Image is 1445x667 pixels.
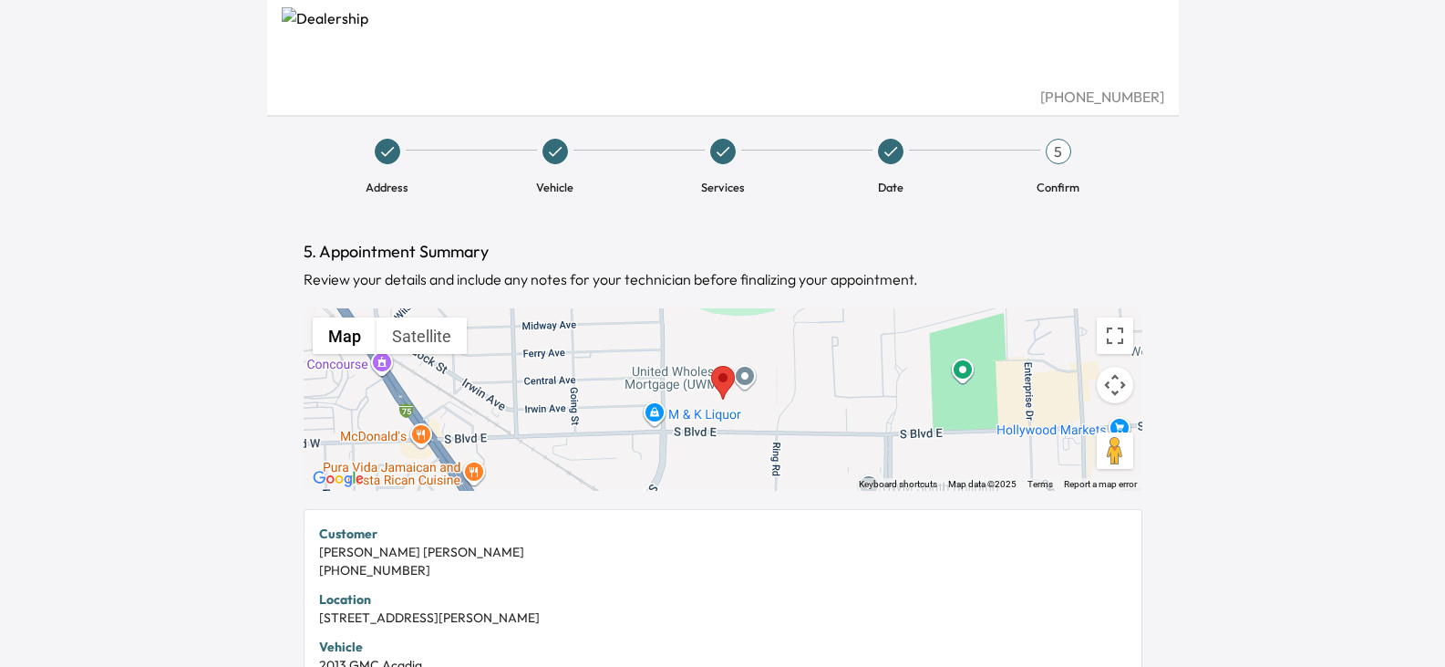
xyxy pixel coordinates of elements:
div: Review your details and include any notes for your technician before finalizing your appointment. [304,268,1142,290]
div: [PHONE_NUMBER] [282,86,1164,108]
button: Show street map [313,318,377,354]
img: Google [308,467,368,491]
button: Toggle fullscreen view [1097,318,1133,354]
span: Date [878,179,903,195]
span: Confirm [1037,179,1079,195]
button: Map camera controls [1097,367,1133,403]
span: Services [701,179,745,195]
div: [PHONE_NUMBER] [319,561,1127,579]
a: Open this area in Google Maps (opens a new window) [308,467,368,491]
strong: Vehicle [319,639,363,655]
img: Dealership [282,7,1164,86]
div: 5 [1046,139,1071,164]
div: [STREET_ADDRESS][PERSON_NAME] [319,609,1127,627]
a: Report a map error [1064,479,1137,489]
button: Drag Pegman onto the map to open Street View [1097,433,1133,469]
strong: Location [319,591,371,608]
strong: Customer [319,526,377,542]
div: [PERSON_NAME] [PERSON_NAME] [319,543,1127,561]
span: Map data ©2025 [948,479,1017,489]
h1: 5. Appointment Summary [304,239,1142,265]
a: Terms (opens in new tab) [1027,479,1053,489]
button: Show satellite imagery [377,318,467,354]
span: Address [366,179,408,195]
span: Vehicle [536,179,573,195]
button: Keyboard shortcuts [859,478,937,491]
